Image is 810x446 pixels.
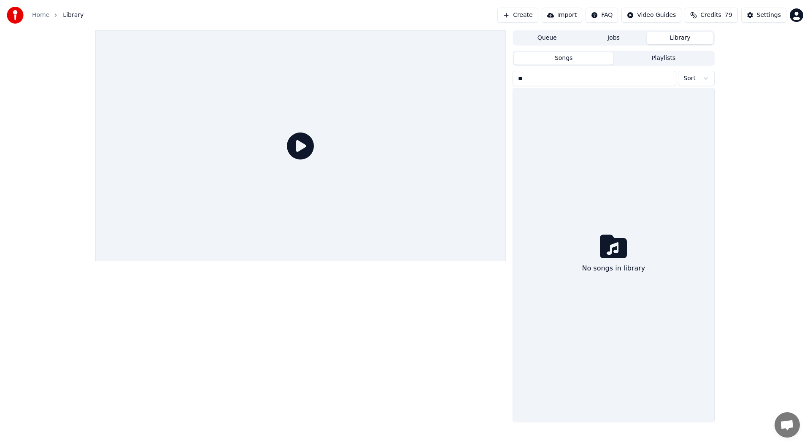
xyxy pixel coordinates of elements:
[580,32,647,44] button: Jobs
[621,8,681,23] button: Video Guides
[613,52,713,65] button: Playlists
[647,32,713,44] button: Library
[63,11,84,19] span: Library
[757,11,781,19] div: Settings
[514,52,614,65] button: Songs
[700,11,721,19] span: Credits
[579,260,649,277] div: No songs in library
[32,11,84,19] nav: breadcrumb
[741,8,786,23] button: Settings
[7,7,24,24] img: youka
[32,11,49,19] a: Home
[497,8,538,23] button: Create
[586,8,618,23] button: FAQ
[725,11,732,19] span: 79
[514,32,580,44] button: Queue
[685,8,737,23] button: Credits79
[542,8,582,23] button: Import
[683,74,696,83] span: Sort
[775,412,800,438] a: Open de chat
